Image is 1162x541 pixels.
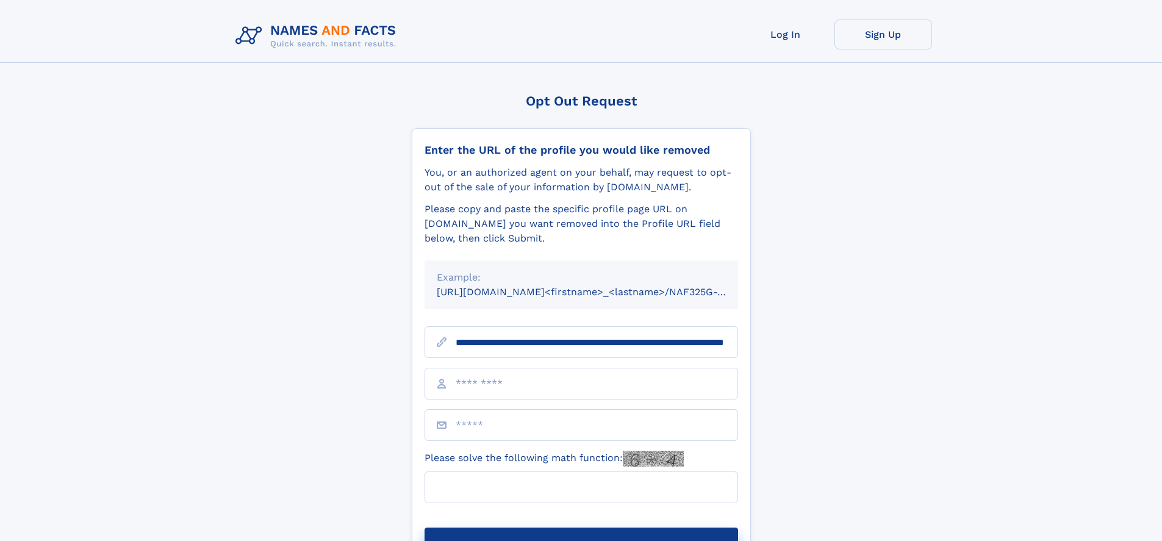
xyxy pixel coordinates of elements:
[437,286,761,298] small: [URL][DOMAIN_NAME]<firstname>_<lastname>/NAF325G-xxxxxxxx
[425,202,738,246] div: Please copy and paste the specific profile page URL on [DOMAIN_NAME] you want removed into the Pr...
[737,20,834,49] a: Log In
[412,93,751,109] div: Opt Out Request
[425,451,684,467] label: Please solve the following math function:
[437,270,726,285] div: Example:
[425,143,738,157] div: Enter the URL of the profile you would like removed
[425,165,738,195] div: You, or an authorized agent on your behalf, may request to opt-out of the sale of your informatio...
[231,20,406,52] img: Logo Names and Facts
[834,20,932,49] a: Sign Up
